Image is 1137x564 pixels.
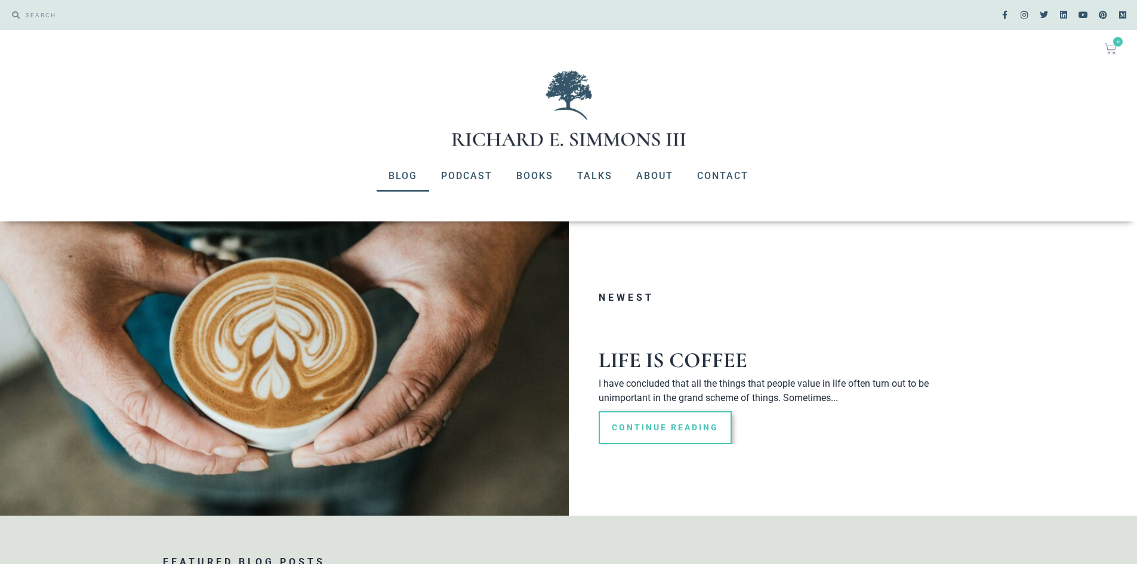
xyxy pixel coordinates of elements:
[685,161,760,192] a: Contact
[429,161,504,192] a: Podcast
[1113,37,1123,47] span: 0
[377,161,429,192] a: Blog
[599,293,981,303] h3: Newest
[504,161,565,192] a: Books
[624,161,685,192] a: About
[599,411,732,444] a: Read more about Life is Coffee
[565,161,624,192] a: Talks
[20,6,563,24] input: SEARCH
[599,347,747,373] a: Life is Coffee
[1090,36,1131,62] a: 0
[599,377,981,405] p: I have concluded that all the things that people value in life often turn out to be unimportant i...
